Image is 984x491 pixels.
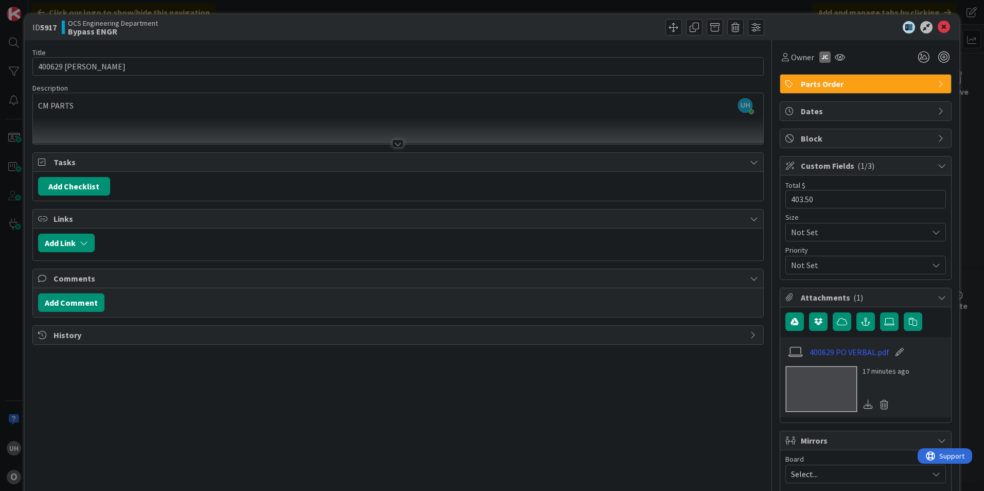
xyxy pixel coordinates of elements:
[785,455,804,463] span: Board
[857,161,874,171] span: ( 1/3 )
[863,366,909,377] div: 17 minutes ago
[791,467,923,481] span: Select...
[68,19,158,27] span: OCS Engineering Department
[810,346,889,358] a: 400629 PO VERBAL.pdf
[32,21,57,33] span: ID
[38,293,104,312] button: Add Comment
[801,160,933,172] span: Custom Fields
[40,22,57,32] b: 5917
[801,105,933,117] span: Dates
[801,78,933,90] span: Parts Order
[785,181,805,190] label: Total $
[32,57,764,76] input: type card name here...
[38,177,110,196] button: Add Checklist
[785,247,946,254] div: Priority
[54,156,745,168] span: Tasks
[791,225,923,239] span: Not Set
[38,100,758,112] p: CM PARTS
[791,258,923,272] span: Not Set
[801,434,933,447] span: Mirrors
[801,132,933,145] span: Block
[38,234,95,252] button: Add Link
[785,214,946,221] div: Size
[54,272,745,285] span: Comments
[819,51,831,63] div: JC
[863,398,874,411] div: Download
[32,83,68,93] span: Description
[791,51,814,63] span: Owner
[32,48,46,57] label: Title
[54,329,745,341] span: History
[738,98,752,113] span: UH
[22,2,47,14] span: Support
[68,27,158,36] b: Bypass ENGR
[853,292,863,303] span: ( 1 )
[801,291,933,304] span: Attachments
[54,213,745,225] span: Links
